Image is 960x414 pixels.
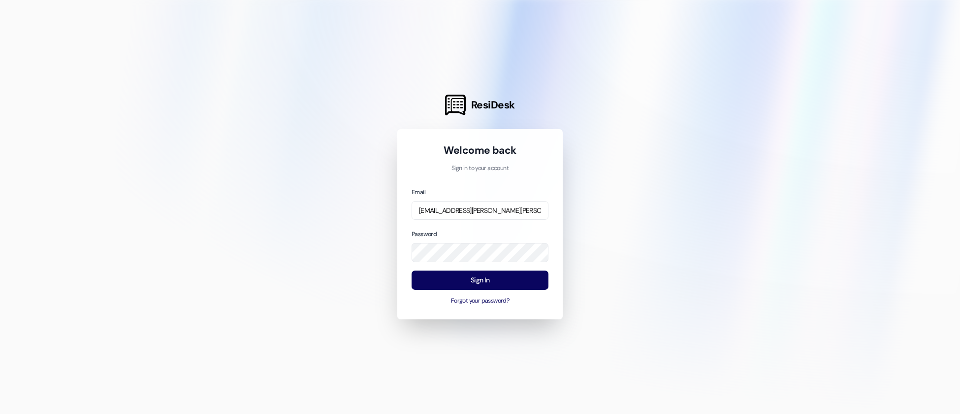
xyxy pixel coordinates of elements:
span: ResiDesk [471,98,515,112]
label: Email [412,188,425,196]
img: ResiDesk Logo [445,95,466,115]
label: Password [412,230,437,238]
p: Sign in to your account [412,164,548,173]
button: Forgot your password? [412,297,548,306]
button: Sign In [412,271,548,290]
input: name@example.com [412,201,548,220]
h1: Welcome back [412,143,548,157]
